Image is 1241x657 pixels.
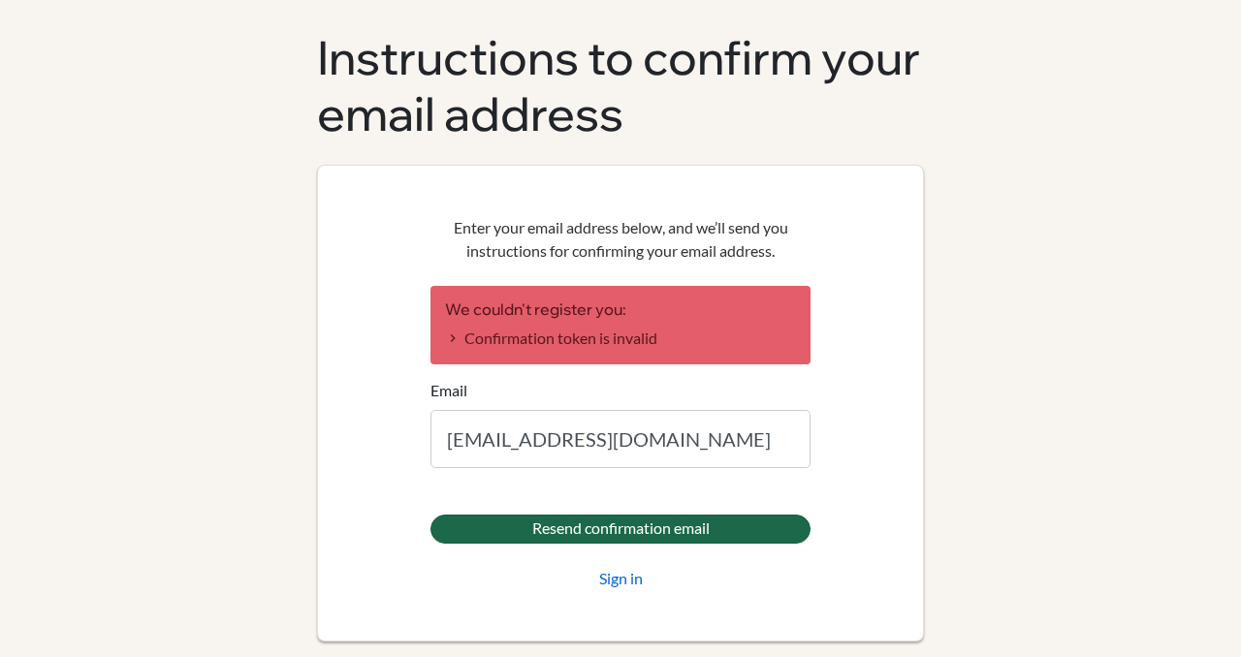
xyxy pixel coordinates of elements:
p: Enter your email address below, and we’ll send you instructions for confirming your email address. [430,216,811,263]
input: Resend confirmation email [430,515,811,544]
label: Email [430,379,467,402]
h2: We couldn't register you: [445,300,796,319]
li: Confirmation token is invalid [445,327,796,350]
a: Sign in [599,567,643,590]
h1: Instructions to confirm your email address [317,30,924,141]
